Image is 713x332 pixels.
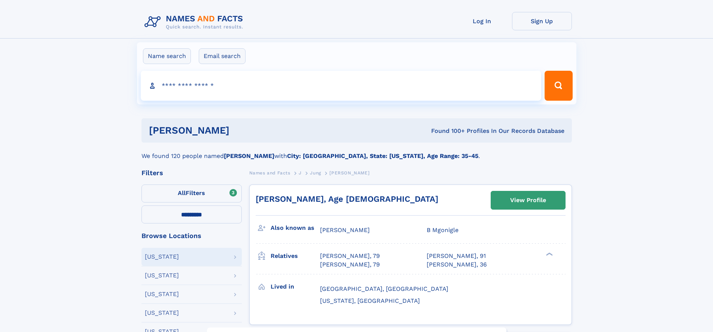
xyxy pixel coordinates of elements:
h1: [PERSON_NAME] [149,126,330,135]
h3: Lived in [271,280,320,293]
input: search input [141,71,542,101]
img: Logo Names and Facts [141,12,249,32]
a: [PERSON_NAME], 91 [427,252,486,260]
b: [PERSON_NAME] [224,152,274,159]
div: [US_STATE] [145,272,179,278]
div: View Profile [510,192,546,209]
a: Jung [310,168,321,177]
span: All [178,189,186,197]
label: Name search [143,48,191,64]
div: Browse Locations [141,232,242,239]
span: [PERSON_NAME] [320,226,370,234]
span: J [299,170,302,176]
div: [US_STATE] [145,310,179,316]
h3: Also known as [271,222,320,234]
a: [PERSON_NAME], 79 [320,261,380,269]
a: Names and Facts [249,168,290,177]
a: [PERSON_NAME], 79 [320,252,380,260]
label: Email search [199,48,246,64]
div: [US_STATE] [145,254,179,260]
a: View Profile [491,191,565,209]
a: [PERSON_NAME], Age [DEMOGRAPHIC_DATA] [256,194,438,204]
b: City: [GEOGRAPHIC_DATA], State: [US_STATE], Age Range: 35-45 [287,152,478,159]
div: Filters [141,170,242,176]
div: ❯ [544,252,553,257]
a: Sign Up [512,12,572,30]
div: We found 120 people named with . [141,143,572,161]
span: [PERSON_NAME] [329,170,369,176]
h3: Relatives [271,250,320,262]
span: [GEOGRAPHIC_DATA], [GEOGRAPHIC_DATA] [320,285,448,292]
div: Found 100+ Profiles In Our Records Database [330,127,564,135]
div: [US_STATE] [145,291,179,297]
a: [PERSON_NAME], 36 [427,261,487,269]
button: Search Button [545,71,572,101]
a: Log In [452,12,512,30]
a: J [299,168,302,177]
span: B Mgonigle [427,226,458,234]
span: Jung [310,170,321,176]
label: Filters [141,185,242,202]
span: [US_STATE], [GEOGRAPHIC_DATA] [320,297,420,304]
